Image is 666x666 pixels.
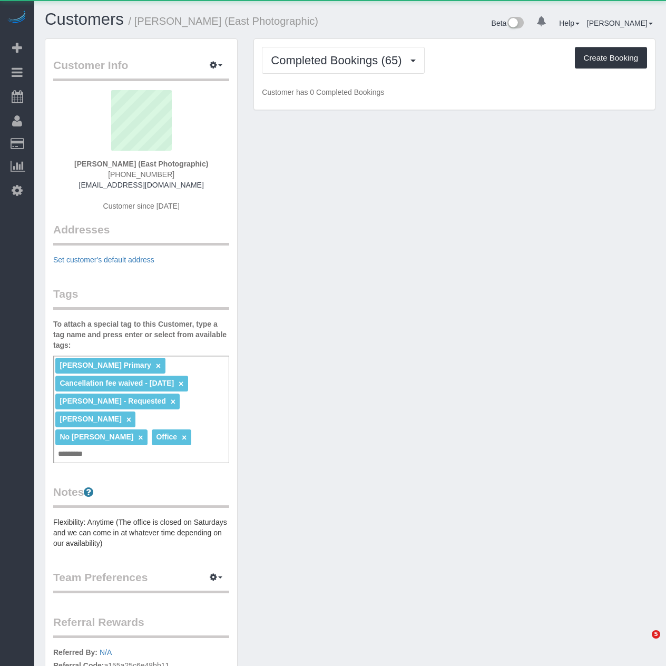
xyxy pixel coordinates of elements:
span: Customer since [DATE] [103,202,180,210]
legend: Team Preferences [53,570,229,593]
a: Beta [492,19,524,27]
span: [PHONE_NUMBER] [108,170,174,179]
a: × [156,361,161,370]
iframe: Intercom live chat [630,630,655,655]
a: [PERSON_NAME] [587,19,653,27]
legend: Referral Rewards [53,614,229,638]
label: Referred By: [53,647,97,658]
span: Office [156,433,177,441]
pre: Flexibility: Anytime (The office is closed on Saturdays and we can come in at whatever time depen... [53,517,229,549]
legend: Tags [53,286,229,310]
span: Completed Bookings (65) [271,54,407,67]
legend: Notes [53,484,229,508]
a: Help [559,19,580,27]
span: 5 [652,630,660,639]
a: × [126,415,131,424]
span: [PERSON_NAME] Primary [60,361,151,369]
strong: [PERSON_NAME] (East Photographic) [74,160,208,168]
small: / [PERSON_NAME] (East Photographic) [129,15,318,27]
a: N/A [100,648,112,657]
a: Set customer's default address [53,256,154,264]
a: Customers [45,10,124,28]
a: × [171,397,175,406]
span: Cancellation fee waived - [DATE] [60,379,174,387]
legend: Customer Info [53,57,229,81]
img: New interface [506,17,524,31]
button: Completed Bookings (65) [262,47,424,74]
label: To attach a special tag to this Customer, type a tag name and press enter or select from availabl... [53,319,229,350]
span: No [PERSON_NAME] [60,433,133,441]
a: × [138,433,143,442]
span: [PERSON_NAME] [60,415,121,423]
a: [EMAIL_ADDRESS][DOMAIN_NAME] [79,181,204,189]
button: Create Booking [575,47,647,69]
img: Automaid Logo [6,11,27,25]
a: × [182,433,187,442]
a: × [179,379,183,388]
p: Customer has 0 Completed Bookings [262,87,647,97]
span: [PERSON_NAME] - Requested [60,397,165,405]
